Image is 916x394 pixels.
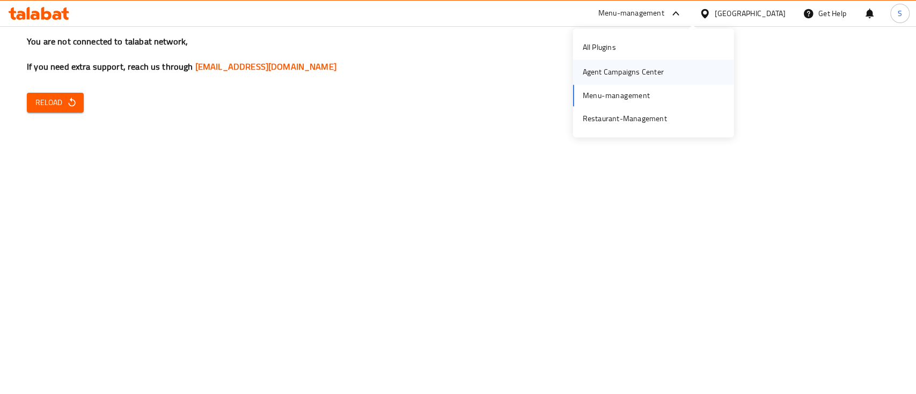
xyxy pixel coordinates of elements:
[195,58,336,75] a: [EMAIL_ADDRESS][DOMAIN_NAME]
[582,113,666,124] div: Restaurant-Management
[35,96,75,109] span: Reload
[898,8,902,19] span: S
[582,66,663,78] div: Agent Campaigns Center
[582,41,615,53] div: All Plugins
[598,7,664,20] div: Menu-management
[27,93,84,113] button: Reload
[715,8,786,19] div: [GEOGRAPHIC_DATA]
[27,35,889,73] h3: You are not connected to talabat network, If you need extra support, reach us through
